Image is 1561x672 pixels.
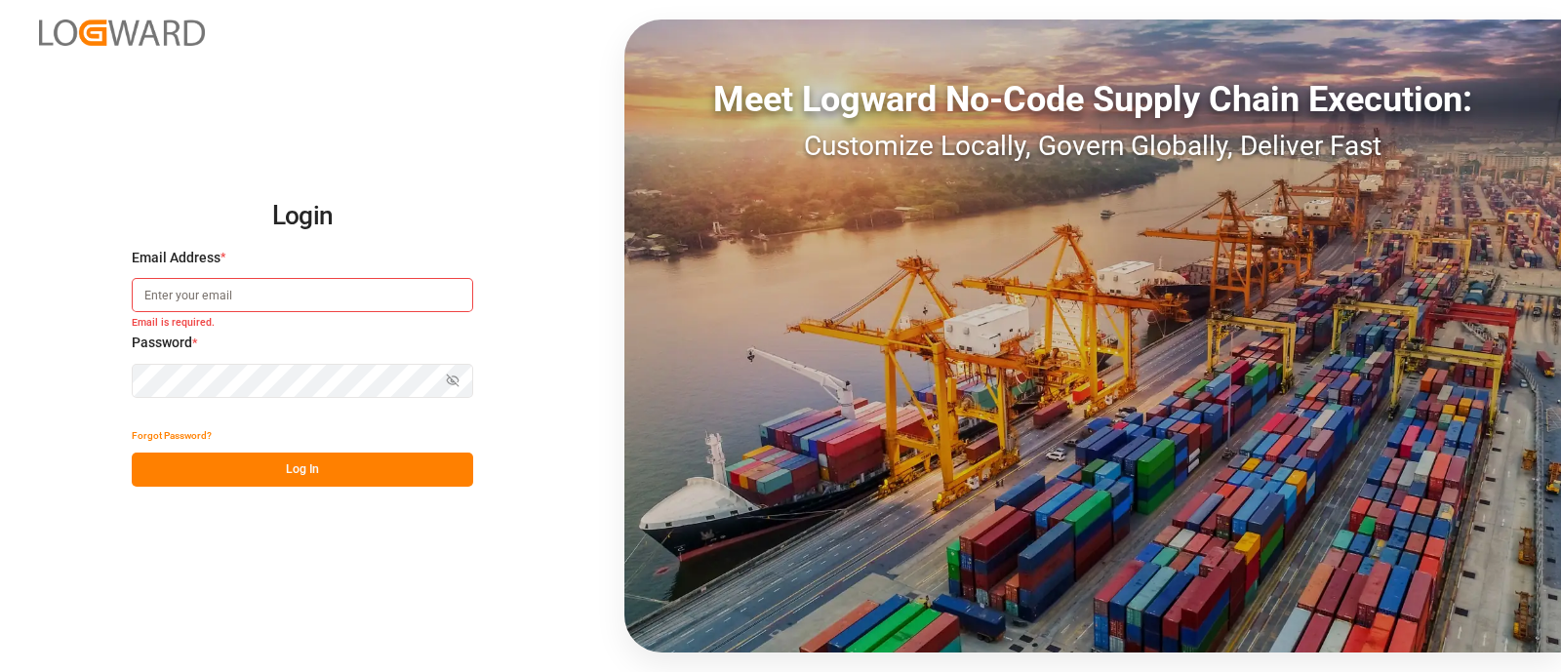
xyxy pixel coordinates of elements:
[624,73,1561,126] div: Meet Logward No-Code Supply Chain Execution:
[132,278,473,312] input: Enter your email
[132,453,473,487] button: Log In
[132,316,473,334] small: Email is required.
[132,333,192,353] span: Password
[132,185,473,248] h2: Login
[132,248,220,268] span: Email Address
[624,126,1561,167] div: Customize Locally, Govern Globally, Deliver Fast
[132,418,212,453] button: Forgot Password?
[39,20,205,46] img: Logward_new_orange.png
